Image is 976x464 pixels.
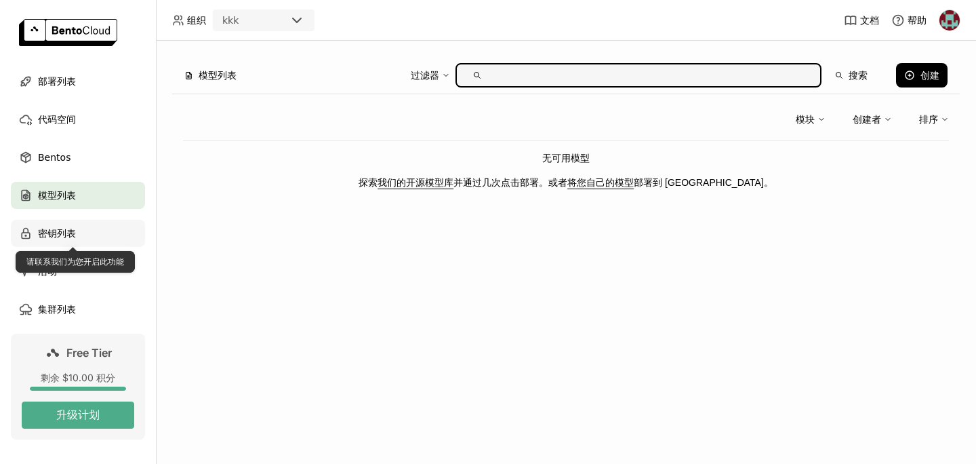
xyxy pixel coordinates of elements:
span: Free Tier [66,346,112,360]
span: Bentos [38,149,70,166]
div: 创建者 [853,112,881,127]
div: 创建 [920,70,939,81]
div: 剩余 $10.00 积分 [22,372,134,384]
input: Selected kkk. [240,14,241,28]
span: 文档 [860,14,879,26]
img: kgars kang [939,10,960,31]
p: 无可用模型 [183,151,949,166]
a: Free Tier剩余 $10.00 积分升级计划 [11,334,145,440]
p: 探索 并通过几次点击部署。或者 部署到 [GEOGRAPHIC_DATA]。 [183,175,949,190]
span: 模型列表 [199,68,237,83]
a: 部署列表 [11,68,145,95]
a: 模型列表 [11,182,145,209]
div: 过滤器 [411,68,439,83]
span: 代码空间 [38,111,76,128]
div: 请联系我们为您开启此功能 [16,251,135,273]
button: 创建 [896,63,948,88]
span: 帮助 [908,14,927,26]
div: 过滤器 [411,61,450,90]
a: 我们的开源模型库 [378,177,453,188]
img: logo [19,19,117,46]
span: 密钥列表 [38,225,76,241]
span: 部署列表 [38,73,76,90]
a: 集群列表 [11,296,145,323]
div: 创建者 [853,105,892,134]
div: 排序 [919,112,938,127]
a: Bentos [11,144,145,171]
div: 模块 [796,112,815,127]
a: 活动 [11,258,145,285]
a: 文档 [844,14,879,27]
span: 组织 [187,14,206,26]
span: 集群列表 [38,301,76,317]
a: 代码空间 [11,106,145,133]
div: 模块 [796,105,826,134]
a: 将您自己的模型 [567,177,634,188]
span: 模型列表 [38,187,76,204]
button: 升级计划 [22,402,134,429]
div: 帮助 [891,14,927,27]
a: 密钥列表 [11,220,145,247]
button: 搜索 [827,63,876,88]
div: kkk [222,14,239,27]
div: 排序 [919,105,949,134]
